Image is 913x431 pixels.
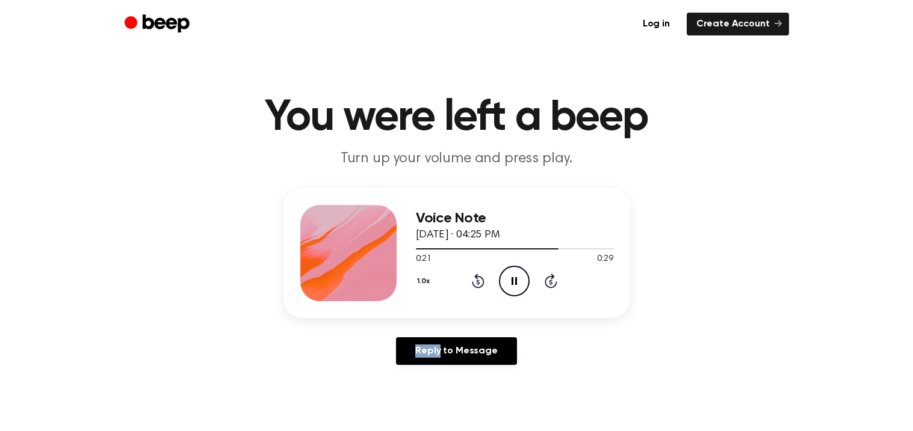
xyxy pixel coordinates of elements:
button: 1.0x [416,271,435,292]
span: 0:29 [597,253,613,266]
a: Beep [125,13,193,36]
span: 0:21 [416,253,432,266]
p: Turn up your volume and press play. [226,149,688,169]
a: Create Account [687,13,789,35]
h1: You were left a beep [149,96,765,139]
a: Reply to Message [396,337,516,365]
a: Log in [633,13,679,35]
h3: Voice Note [416,210,613,227]
span: [DATE] · 04:25 PM [416,230,500,240]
